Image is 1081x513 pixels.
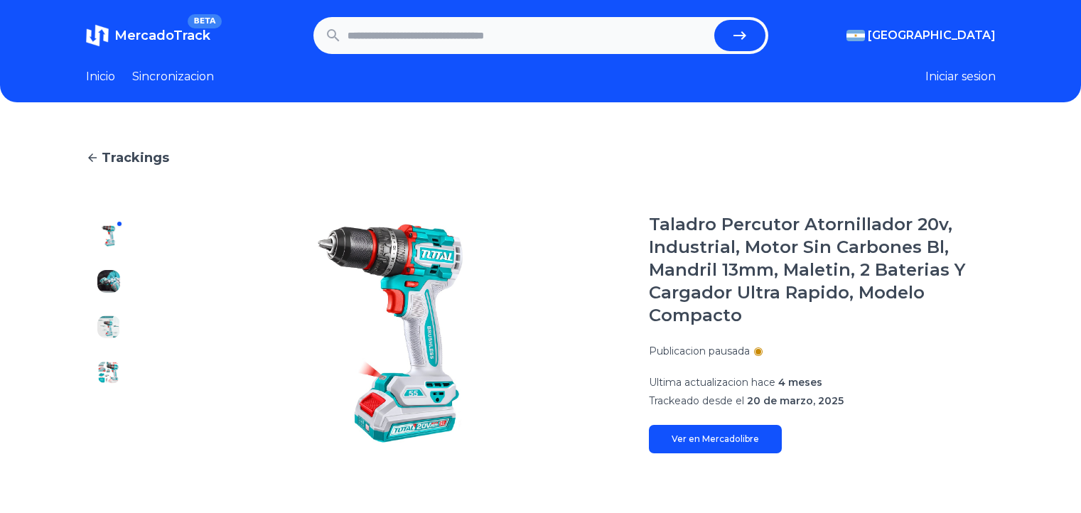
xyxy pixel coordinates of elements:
button: [GEOGRAPHIC_DATA] [846,27,996,44]
span: MercadoTrack [114,28,210,43]
a: Sincronizacion [132,68,214,85]
span: Trackeado desde el [649,394,744,407]
img: Taladro Percutor Atornillador 20v, Industrial, Motor Sin Carbones Bl, Mandril 13mm, Maletin, 2 Ba... [97,270,120,293]
span: 4 meses [778,376,822,389]
img: Taladro Percutor Atornillador 20v, Industrial, Motor Sin Carbones Bl, Mandril 13mm, Maletin, 2 Ba... [97,361,120,384]
img: MercadoTrack [86,24,109,47]
a: Ver en Mercadolibre [649,425,782,453]
a: Trackings [86,148,996,168]
button: Iniciar sesion [925,68,996,85]
img: Taladro Percutor Atornillador 20v, Industrial, Motor Sin Carbones Bl, Mandril 13mm, Maletin, 2 Ba... [97,315,120,338]
span: Trackings [102,148,169,168]
img: Taladro Percutor Atornillador 20v, Industrial, Motor Sin Carbones Bl, Mandril 13mm, Maletin, 2 Ba... [97,225,120,247]
span: BETA [188,14,221,28]
span: Ultima actualizacion hace [649,376,775,389]
a: Inicio [86,68,115,85]
a: MercadoTrackBETA [86,24,210,47]
img: Argentina [846,30,865,41]
img: Taladro Percutor Atornillador 20v, Industrial, Motor Sin Carbones Bl, Mandril 13mm, Maletin, 2 Ba... [160,213,620,453]
span: [GEOGRAPHIC_DATA] [868,27,996,44]
p: Publicacion pausada [649,344,750,358]
h1: Taladro Percutor Atornillador 20v, Industrial, Motor Sin Carbones Bl, Mandril 13mm, Maletin, 2 Ba... [649,213,996,327]
span: 20 de marzo, 2025 [747,394,844,407]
